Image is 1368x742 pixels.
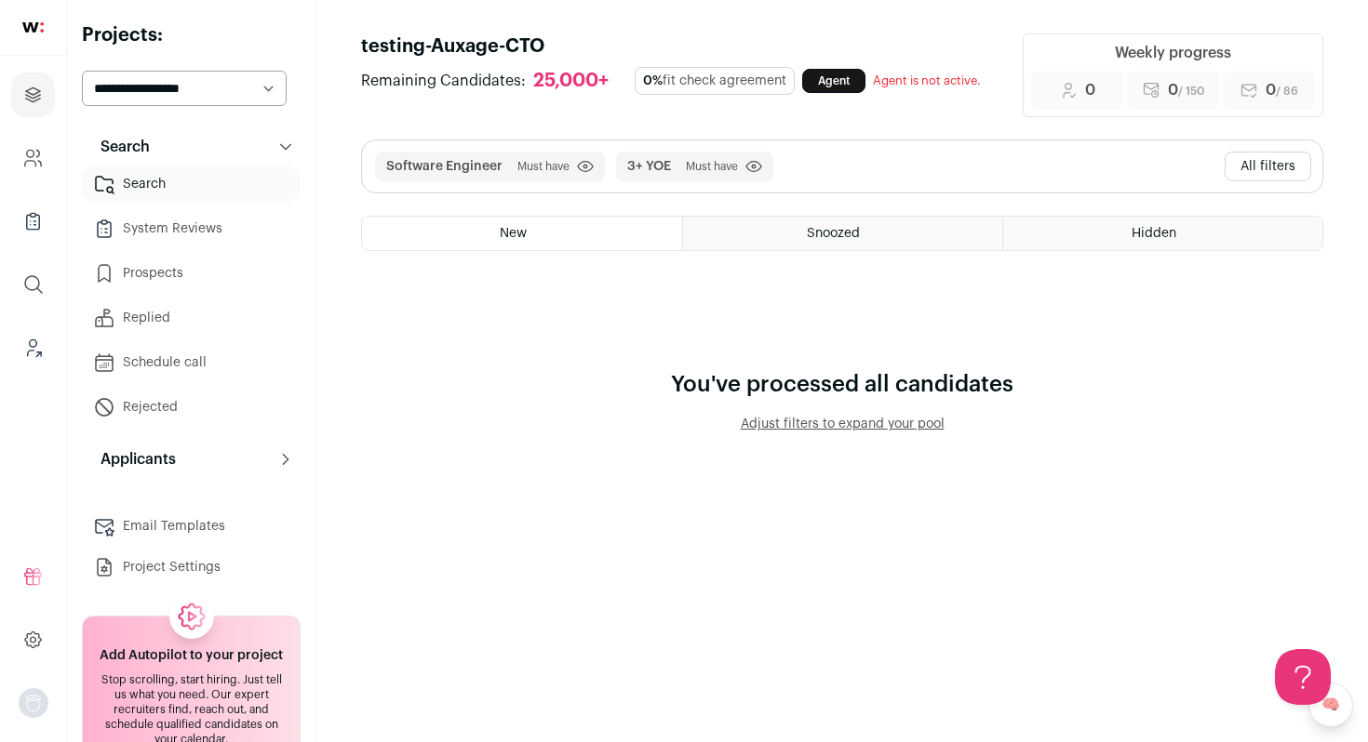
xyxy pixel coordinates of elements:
span: 0 [1266,79,1298,101]
button: Search [82,128,301,166]
span: Agent is not active. [873,74,981,86]
button: Adjust filters to expand your pool [671,415,1013,433]
span: 0% [643,74,663,87]
span: 0 [1168,79,1204,101]
button: All filters [1225,152,1311,181]
a: Replied [82,299,301,337]
img: nopic.png [19,688,48,718]
span: / 86 [1276,86,1298,97]
span: Must have [686,159,738,174]
div: fit check agreement [635,67,795,95]
img: wellfound-shorthand-0d5821cbd27db2630d0214b213865d53afaa358527fdda9d0ea32b1df1b89c2c.svg [22,22,44,33]
a: Schedule call [82,344,301,381]
span: / 150 [1178,86,1204,97]
span: 0 [1085,79,1095,101]
p: Search [89,136,150,158]
h1: testing-Auxage-CTO [361,33,992,60]
a: Projects [11,73,55,117]
span: Snoozed [807,227,860,240]
a: Company and ATS Settings [11,136,55,180]
a: Prospects [82,255,301,292]
a: Project Settings [82,549,301,586]
div: 25,000+ [533,70,609,93]
button: Software Engineer [386,157,503,176]
span: Hidden [1132,227,1176,240]
a: Hidden [1003,217,1322,250]
a: 🧠 [1308,682,1353,727]
a: Search [82,166,301,203]
span: Must have [517,159,570,174]
p: Applicants [89,448,176,470]
h2: Projects: [82,22,301,48]
a: Snoozed [683,217,1002,250]
span: Remaining Candidates: [361,70,526,92]
a: Company Lists [11,199,55,244]
h2: Add Autopilot to your project [100,646,283,665]
a: Rejected [82,389,301,426]
button: 3+ YOE [627,157,671,176]
iframe: Help Scout Beacon - Open [1275,649,1331,705]
a: Leads (Backoffice) [11,325,55,370]
a: System Reviews [82,210,301,247]
a: Agent [802,69,865,93]
button: Open dropdown [19,688,48,718]
a: Email Templates [82,508,301,545]
button: Applicants [82,441,301,478]
span: New [500,227,527,240]
div: Weekly progress [1115,42,1231,64]
p: You've processed all candidates [671,370,1013,400]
